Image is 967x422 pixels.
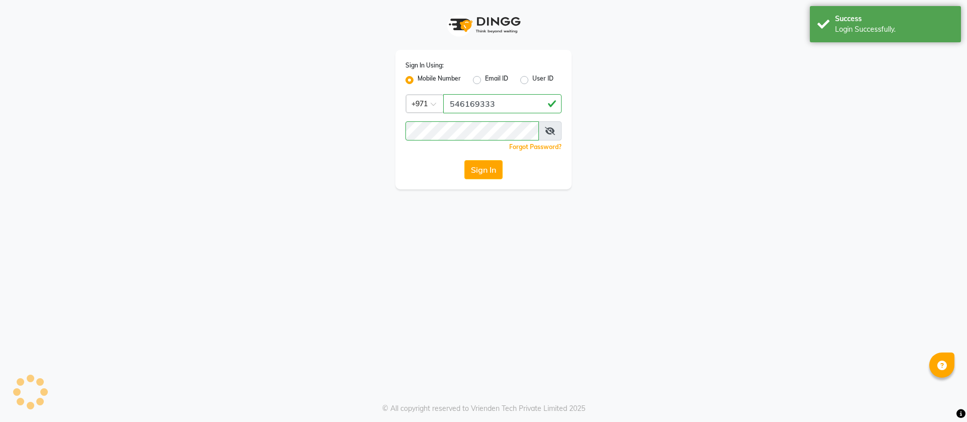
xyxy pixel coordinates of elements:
label: Mobile Number [418,74,461,86]
label: User ID [532,74,554,86]
div: Success [835,14,953,24]
iframe: chat widget [925,382,957,412]
div: Login Successfully. [835,24,953,35]
label: Email ID [485,74,508,86]
button: Sign In [464,160,503,179]
input: Username [405,121,539,140]
input: Username [443,94,562,113]
img: logo1.svg [443,10,524,40]
a: Forgot Password? [509,143,562,151]
label: Sign In Using: [405,61,444,70]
